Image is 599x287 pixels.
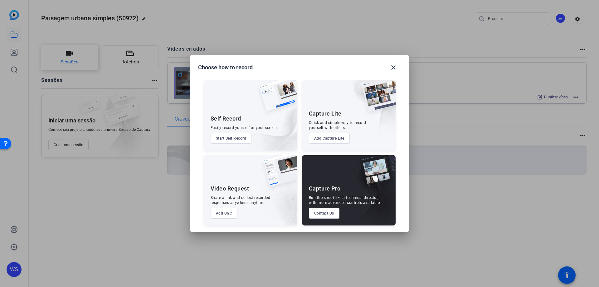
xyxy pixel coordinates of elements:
div: Quick and simple way to record yourself with others. [309,120,366,130]
button: Start Self Record [211,133,252,144]
button: Add Capture Lite [309,133,350,144]
div: Easily record yourself or your screen. [211,125,278,130]
img: embarkstudio-self-record.png [243,94,297,151]
button: Add UGC [211,208,238,219]
mat-icon: close [390,64,397,71]
img: embarkstudio-capture-pro.png [349,163,396,225]
img: capture-lite.png [357,80,396,118]
img: embarkstudio-capture-lite.png [340,80,396,143]
div: Self Record [211,115,241,122]
img: self-record.png [254,80,297,118]
div: Run the shoot like a technical director, with more advanced controls available. [309,195,381,205]
div: Capture Pro [309,185,341,192]
div: Share a link and collect recorded responses anywhere, anytime. [211,195,270,205]
div: Video Request [211,185,249,192]
img: ugc-content.png [259,155,297,193]
img: embarkstudio-ugc-content.png [261,175,297,225]
img: capture-pro.png [354,155,396,193]
h1: Choose how to record [198,64,253,71]
button: Contact Us [309,208,339,219]
div: Capture Lite [309,110,342,117]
